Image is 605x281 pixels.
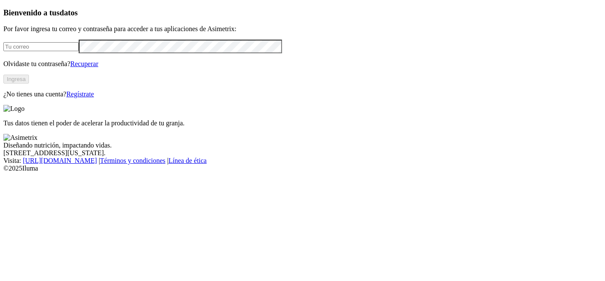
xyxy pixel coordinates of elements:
[3,60,602,68] p: Olvidaste tu contraseña?
[100,157,166,164] a: Términos y condiciones
[3,157,602,165] div: Visita : | |
[3,90,602,98] p: ¿No tienes una cuenta?
[3,105,25,113] img: Logo
[3,25,602,33] p: Por favor ingresa tu correo y contraseña para acceder a tus aplicaciones de Asimetrix:
[3,149,602,157] div: [STREET_ADDRESS][US_STATE].
[3,8,602,17] h3: Bienvenido a tus
[23,157,97,164] a: [URL][DOMAIN_NAME]
[3,165,602,172] div: © 2025 Iluma
[60,8,78,17] span: datos
[3,75,29,84] button: Ingresa
[168,157,207,164] a: Línea de ética
[3,42,79,51] input: Tu correo
[70,60,98,67] a: Recuperar
[3,142,602,149] div: Diseñando nutrición, impactando vidas.
[3,134,37,142] img: Asimetrix
[3,119,602,127] p: Tus datos tienen el poder de acelerar la productividad de tu granja.
[66,90,94,98] a: Regístrate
